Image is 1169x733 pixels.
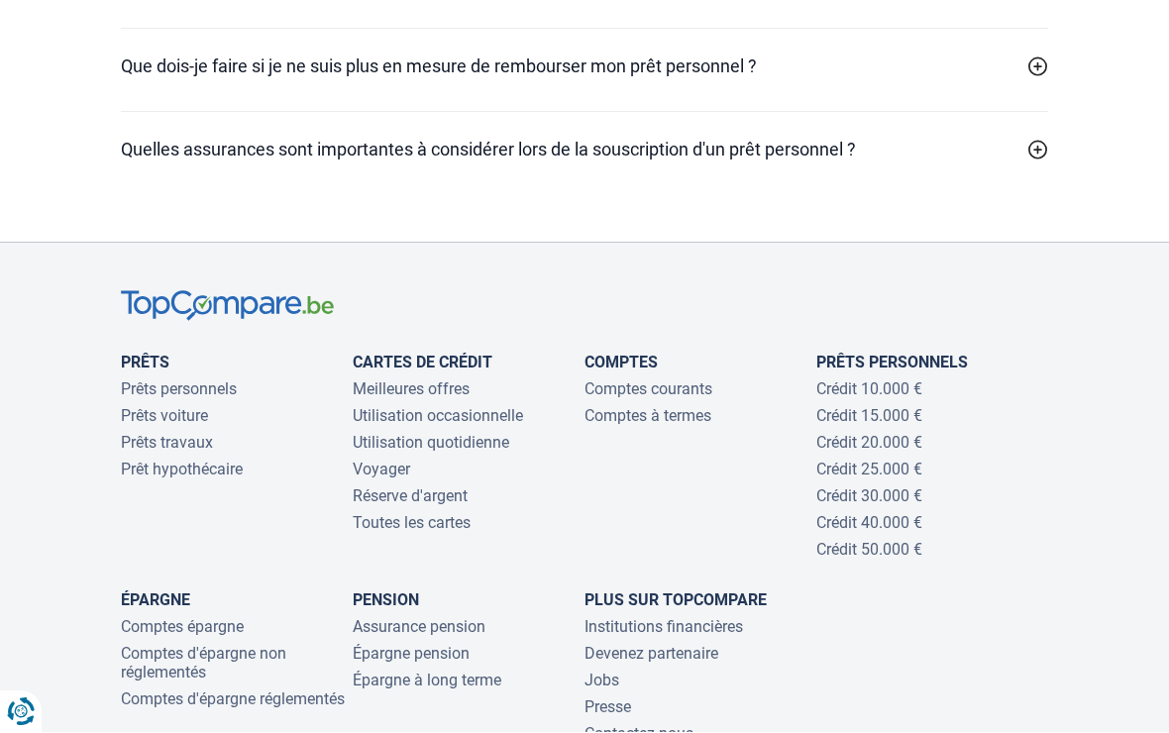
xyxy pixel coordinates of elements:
[584,618,743,637] a: Institutions financières
[121,137,1048,163] a: Quelles assurances sont importantes à considérer lors de la souscription d'un prêt personnel ?
[584,672,619,690] a: Jobs
[121,645,286,682] a: Comptes d'épargne non réglementés
[121,53,1048,80] a: Que dois-je faire si je ne suis plus en mesure de rembourser mon prêt personnel ?
[584,698,631,717] a: Presse
[816,461,922,479] a: Crédit 25.000 €
[353,645,470,664] a: Épargne pension
[816,434,922,453] a: Crédit 20.000 €
[353,487,468,506] a: Réserve d'argent
[121,354,169,372] a: Prêts
[121,618,244,637] a: Comptes épargne
[353,434,509,453] a: Utilisation quotidienne
[353,618,485,637] a: Assurance pension
[816,380,922,399] a: Crédit 10.000 €
[584,354,658,372] a: Comptes
[121,434,213,453] a: Prêts travaux
[816,514,922,533] a: Crédit 40.000 €
[816,407,922,426] a: Crédit 15.000 €
[121,461,243,479] a: Prêt hypothécaire
[353,672,501,690] a: Épargne à long terme
[121,690,345,709] a: Comptes d'épargne réglementés
[353,407,523,426] a: Utilisation occasionnelle
[816,354,968,372] a: Prêts personnels
[121,291,334,322] img: TopCompare
[121,137,856,163] h2: Quelles assurances sont importantes à considérer lors de la souscription d'un prêt personnel ?
[353,591,419,610] a: Pension
[121,591,190,610] a: Épargne
[353,380,470,399] a: Meilleures offres
[816,487,922,506] a: Crédit 30.000 €
[353,461,410,479] a: Voyager
[121,53,757,80] h2: Que dois-je faire si je ne suis plus en mesure de rembourser mon prêt personnel ?
[584,591,767,610] a: Plus sur TopCompare
[584,380,712,399] a: Comptes courants
[353,514,471,533] a: Toutes les cartes
[121,407,208,426] a: Prêts voiture
[121,380,237,399] a: Prêts personnels
[584,407,711,426] a: Comptes à termes
[584,645,718,664] a: Devenez partenaire
[353,354,492,372] a: Cartes de Crédit
[816,541,922,560] a: Crédit 50.000 €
